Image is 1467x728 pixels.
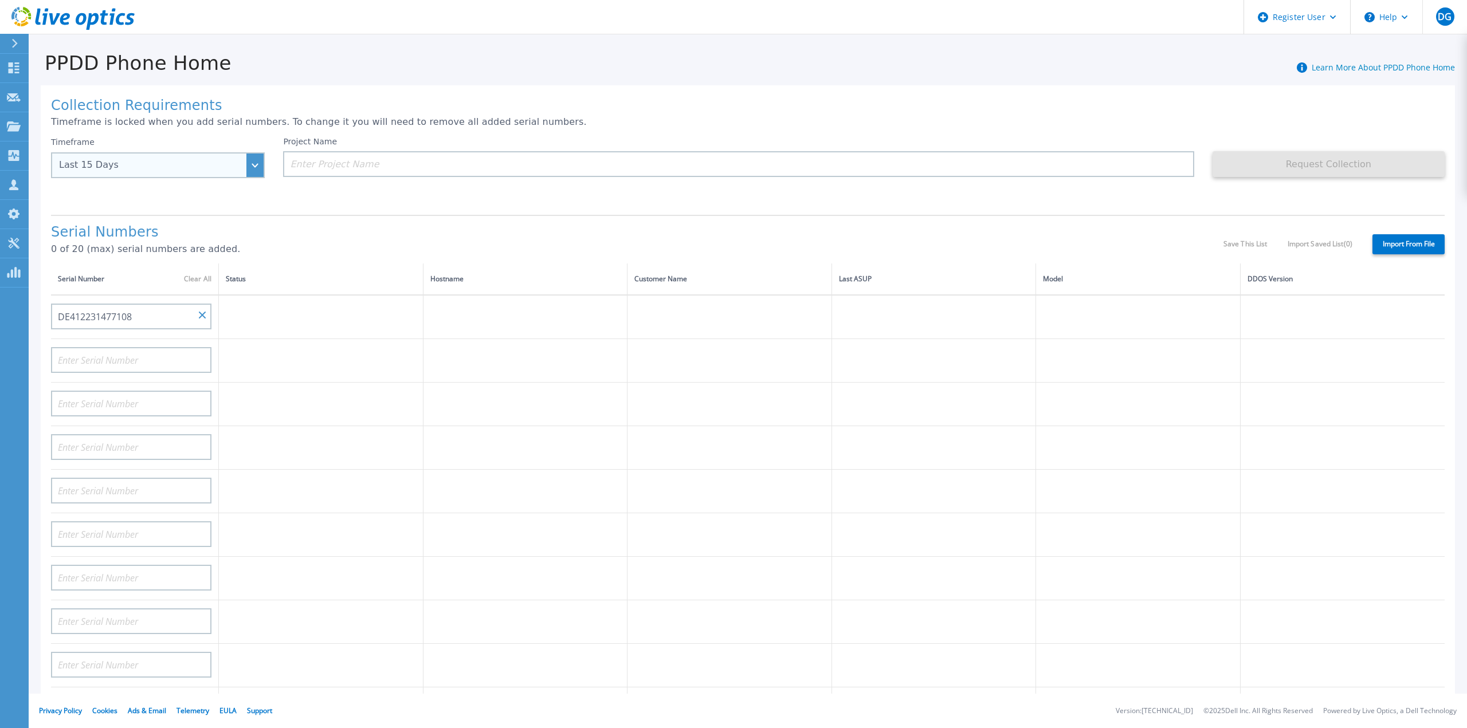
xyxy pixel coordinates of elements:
[51,117,1445,127] p: Timeframe is locked when you add serial numbers. To change it you will need to remove all added s...
[51,244,1223,254] p: 0 of 20 (max) serial numbers are added.
[51,608,211,634] input: Enter Serial Number
[58,273,211,285] div: Serial Number
[1323,707,1457,715] li: Powered by Live Optics, a Dell Technology
[1213,151,1445,177] button: Request Collection
[39,706,82,715] a: Privacy Policy
[128,706,166,715] a: Ads & Email
[831,263,1036,295] th: Last ASUP
[92,706,117,715] a: Cookies
[51,565,211,591] input: Enter Serial Number
[51,521,211,547] input: Enter Serial Number
[51,225,1223,241] h1: Serial Numbers
[51,391,211,416] input: Enter Serial Number
[627,263,832,295] th: Customer Name
[1036,263,1241,295] th: Model
[1203,707,1313,715] li: © 2025 Dell Inc. All Rights Reserved
[219,263,423,295] th: Status
[51,434,211,460] input: Enter Serial Number
[219,706,237,715] a: EULA
[51,478,211,503] input: Enter Serial Number
[1312,62,1455,73] a: Learn More About PPDD Phone Home
[176,706,209,715] a: Telemetry
[1372,234,1445,254] label: Import From File
[283,151,1194,177] input: Enter Project Name
[1116,707,1193,715] li: Version: [TECHNICAL_ID]
[283,137,337,145] label: Project Name
[51,137,95,147] label: Timeframe
[247,706,272,715] a: Support
[51,652,211,678] input: Enter Serial Number
[1240,263,1445,295] th: DDOS Version
[51,304,211,329] input: Enter Serial Number
[51,98,1445,114] h1: Collection Requirements
[51,347,211,373] input: Enter Serial Number
[423,263,627,295] th: Hostname
[1438,12,1452,21] span: DG
[29,52,232,74] h1: PPDD Phone Home
[59,160,244,170] div: Last 15 Days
